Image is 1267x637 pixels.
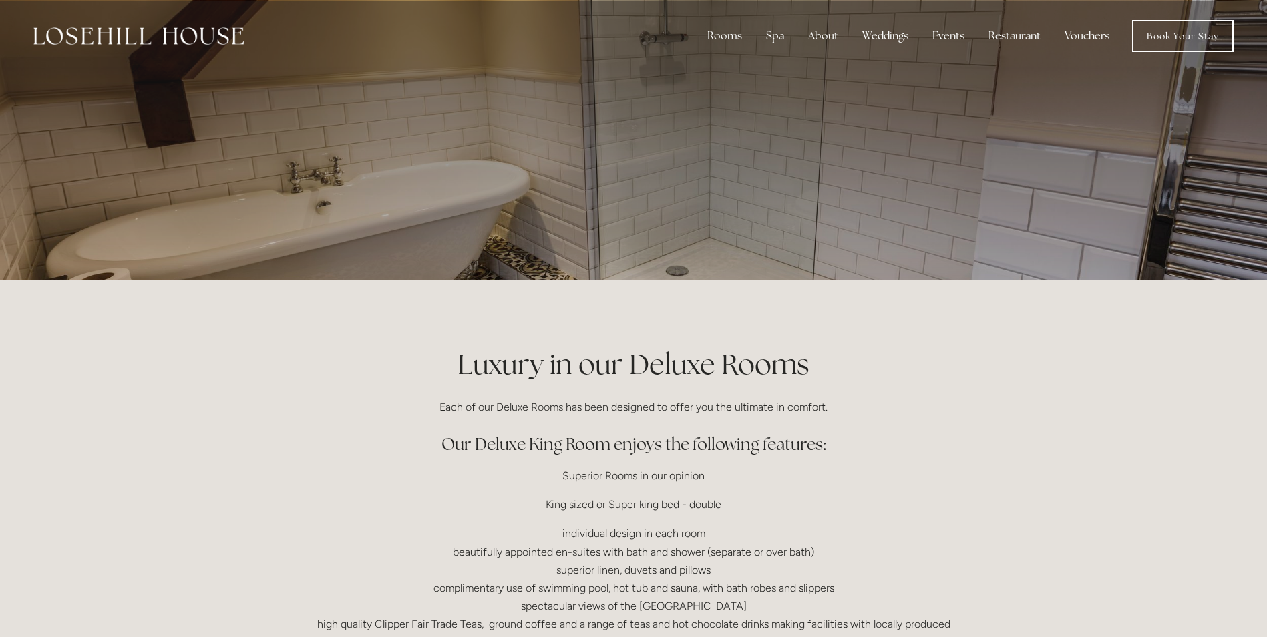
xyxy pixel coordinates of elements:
[315,345,953,384] h1: Luxury in our Deluxe Rooms
[978,23,1051,49] div: Restaurant
[852,23,919,49] div: Weddings
[697,23,753,49] div: Rooms
[755,23,795,49] div: Spa
[797,23,849,49] div: About
[1054,23,1120,49] a: Vouchers
[1132,20,1234,52] a: Book Your Stay
[315,398,953,416] p: Each of our Deluxe Rooms has been designed to offer you the ultimate in comfort.
[922,23,975,49] div: Events
[315,495,953,513] p: King sized or Super king bed - double
[315,433,953,456] h2: Our Deluxe King Room enjoys the following features:
[33,27,244,45] img: Losehill House
[315,467,953,485] p: Superior Rooms in our opinion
